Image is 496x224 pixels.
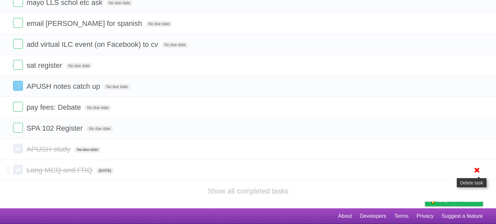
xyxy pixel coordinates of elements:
[338,210,352,222] a: About
[13,165,23,175] label: Done
[146,21,172,27] span: No due date
[26,19,144,28] span: email [PERSON_NAME] for spanish
[26,103,82,111] span: pay fees: Debate
[26,40,160,48] span: add virtual ILC event (on Facebook) to cv
[13,39,23,49] label: Done
[417,210,434,222] a: Privacy
[26,145,72,153] span: APUSH study
[207,187,288,195] a: Show all completed tasks
[162,42,188,48] span: No due date
[104,84,130,90] span: No due date
[442,210,483,222] a: Suggest a feature
[360,210,386,222] a: Developers
[13,102,23,112] label: Done
[13,18,23,28] label: Done
[13,144,23,154] label: Done
[26,82,102,90] span: APUSH notes catch up
[74,147,101,153] span: No due date
[85,105,111,111] span: No due date
[26,166,94,174] span: Lang MCQ and FRQ
[26,124,84,132] span: SPA 102 Register
[13,60,23,70] label: Done
[13,123,23,133] label: Done
[86,126,113,132] span: No due date
[394,210,409,222] a: Terms
[96,168,114,174] span: [DATE]
[13,81,23,91] label: Done
[66,63,92,69] span: No due date
[439,195,480,206] span: Buy me a coffee
[26,61,64,69] span: sat register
